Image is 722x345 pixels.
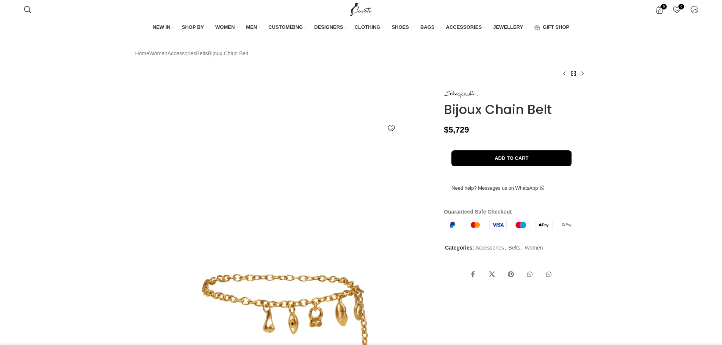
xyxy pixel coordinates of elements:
[503,267,518,282] a: Pinterest social link
[268,24,303,31] span: CUSTOMIZING
[314,24,343,31] span: DESIGNERS
[20,20,702,36] div: Main navigation
[348,6,374,12] a: Site logo
[135,49,249,58] nav: Breadcrumb
[493,24,523,31] span: JEWELLERY
[182,24,204,31] span: SHOP BY
[444,125,469,134] bdi: 5,729
[678,4,684,9] span: 0
[661,4,667,9] span: 0
[465,267,481,282] a: Facebook social link
[355,20,384,36] a: CLOTHING
[392,20,413,36] a: SHOES
[669,2,684,17] a: 0
[444,102,587,117] h1: Bijoux Chain Belt
[484,267,500,282] a: X social link
[168,49,196,58] a: Accessories
[652,2,667,17] a: 0
[534,25,540,30] img: GiftBag
[246,20,261,36] a: MEN
[444,180,551,196] a: Need help? Messages us on WhatsApp
[314,20,347,36] a: DESIGNERS
[509,245,520,251] a: Belts
[446,24,482,31] span: ACCESSORIES
[534,20,569,36] a: GIFT SHOP
[446,20,486,36] a: ACCESSORIES
[215,20,238,36] a: WOMEN
[669,2,684,17] div: My Wishlist
[268,20,307,36] a: CUSTOMIZING
[246,24,257,31] span: MEN
[215,24,235,31] span: WOMEN
[444,220,575,230] img: guaranteed-safe-checkout-bordered.j
[493,20,527,36] a: JEWELLERY
[543,24,569,31] span: GIFT SHOP
[578,69,587,78] a: Next product
[445,245,474,251] span: Categories:
[560,69,569,78] a: Previous product
[541,267,556,282] a: WhatsApp social link
[451,150,572,166] button: Add to cart
[444,209,512,215] strong: Guaranteed Safe Checkout
[505,244,506,252] span: ,
[149,49,168,58] a: Women
[20,2,35,17] a: Search
[392,24,409,31] span: SHOES
[135,49,149,58] a: Home
[525,245,543,251] a: Women
[182,20,208,36] a: SHOP BY
[208,49,248,58] span: Bijoux Chain Belt
[196,49,208,58] a: Belts
[153,24,171,31] span: NEW IN
[522,267,537,282] a: WhatsApp social link
[355,24,381,31] span: CLOTHING
[444,125,448,134] span: $
[153,20,174,36] a: NEW IN
[420,20,439,36] a: BAGS
[475,245,504,251] a: Accessories
[521,244,523,252] span: ,
[444,91,478,98] img: Schiaparelli
[420,24,435,31] span: BAGS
